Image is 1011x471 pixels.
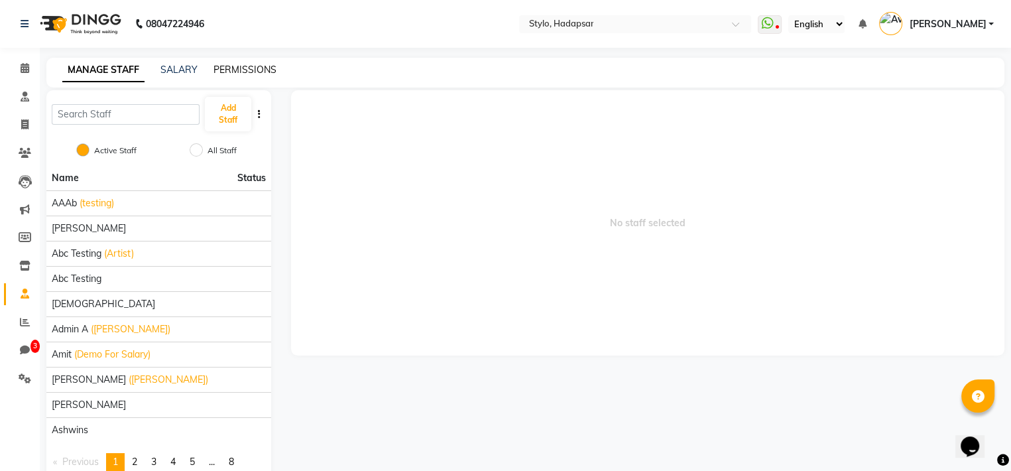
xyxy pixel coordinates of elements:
span: 4 [170,456,176,468]
label: Active Staff [94,145,137,157]
span: AAAb [52,196,77,210]
span: ([PERSON_NAME]) [91,322,170,336]
img: logo [34,5,125,42]
b: 08047224946 [146,5,204,42]
span: Amit [52,348,72,362]
span: ... [209,456,215,468]
input: Search Staff [52,104,200,125]
span: Status [237,171,266,185]
span: No staff selected [291,90,1004,356]
span: 3 [151,456,156,468]
a: 3 [4,340,36,362]
a: MANAGE STAFF [62,58,145,82]
span: 8 [229,456,234,468]
span: ashwins [52,423,88,437]
span: [PERSON_NAME] [52,398,126,412]
span: 1 [113,456,118,468]
span: Previous [62,456,99,468]
span: [PERSON_NAME] [52,222,126,235]
span: [PERSON_NAME] [909,17,986,31]
a: SALARY [160,64,198,76]
button: Add Staff [205,97,251,131]
span: ([PERSON_NAME]) [129,373,208,387]
span: (Demo For Salary) [74,348,150,362]
span: Admin A [52,322,88,336]
span: 5 [190,456,195,468]
span: Abc testing [52,272,101,286]
span: [DEMOGRAPHIC_DATA] [52,297,155,311]
span: abc testing [52,247,101,261]
span: (Artist) [104,247,134,261]
span: (testing) [80,196,114,210]
label: All Staff [208,145,237,157]
img: Avdesh patel [879,12,902,35]
a: PERMISSIONS [213,64,276,76]
iframe: chat widget [955,418,998,458]
span: [PERSON_NAME] [52,373,126,387]
span: 3 [30,340,40,353]
span: 2 [132,456,137,468]
span: Name [52,172,79,184]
